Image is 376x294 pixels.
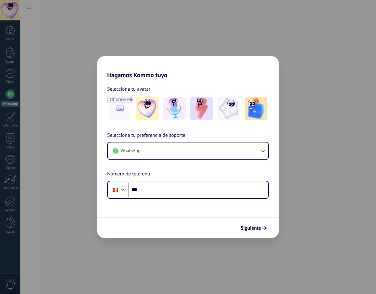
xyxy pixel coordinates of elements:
[241,226,261,230] span: Siguiente
[136,97,159,120] img: -1.jpeg
[110,183,122,196] div: Peru: + 51
[107,170,150,178] span: Número de teléfono
[107,131,185,140] span: Selecciona tu preferencia de soporte
[238,223,269,233] button: Siguiente
[108,142,268,159] button: WhatsApp
[245,97,267,120] img: -5.jpeg
[190,97,213,120] img: -3.jpeg
[107,85,150,93] span: Selecciona tu avatar
[163,97,186,120] img: -2.jpeg
[120,148,140,154] span: WhatsApp
[97,56,279,79] h2: Hagamos Kommo tuyo
[217,97,240,120] img: -4.jpeg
